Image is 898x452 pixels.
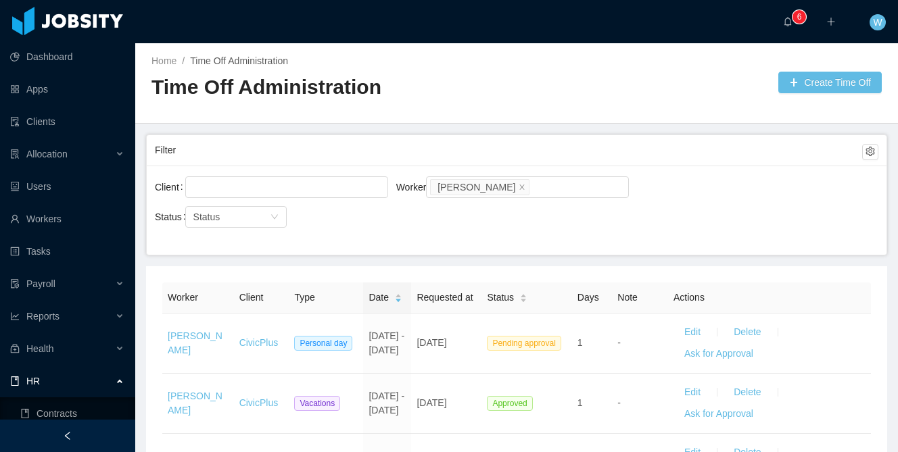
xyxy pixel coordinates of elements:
[519,292,527,301] div: Sort
[10,173,124,200] a: icon: robotUsers
[168,292,198,303] span: Worker
[793,10,806,24] sup: 6
[673,322,711,343] button: Edit
[673,292,705,303] span: Actions
[10,344,20,353] i: icon: medicine-box
[577,337,583,348] span: 1
[520,297,527,301] i: icon: caret-down
[369,291,389,305] span: Date
[617,292,638,303] span: Note
[532,179,540,195] input: Worker
[190,55,288,66] a: Time Off Administration
[617,397,621,408] span: -
[577,397,583,408] span: 1
[193,211,220,222] span: Status
[438,180,515,195] div: [PERSON_NAME]
[395,297,402,301] i: icon: caret-down
[151,74,517,101] h2: Time Off Administration
[10,205,124,232] a: icon: userWorkers
[417,397,446,408] span: [DATE]
[26,149,68,159] span: Allocation
[577,292,599,303] span: Days
[873,14,882,30] span: W
[10,311,20,321] i: icon: line-chart
[10,76,124,103] a: icon: appstoreApps
[487,336,561,351] span: Pending approval
[10,238,124,265] a: icon: profileTasks
[369,391,404,416] span: [DATE] - [DATE]
[239,292,264,303] span: Client
[26,343,53,354] span: Health
[394,292,402,301] div: Sort
[26,278,55,289] span: Payroll
[862,144,878,160] button: icon: setting
[10,376,20,386] i: icon: book
[189,179,197,195] input: Client
[182,55,185,66] span: /
[396,182,436,193] label: Worker
[10,108,124,135] a: icon: auditClients
[239,397,279,408] a: CivicPlus
[155,138,862,163] div: Filter
[155,211,191,222] label: Status
[487,396,532,411] span: Approved
[294,396,340,411] span: Vacations
[26,311,60,322] span: Reports
[673,382,711,403] button: Edit
[430,179,529,195] li: Agustin Maggi
[26,376,40,386] span: HR
[155,182,189,193] label: Client
[369,330,404,355] span: [DATE] - [DATE]
[10,279,20,288] i: icon: file-protect
[487,291,514,305] span: Status
[519,183,525,191] i: icon: close
[617,337,621,348] span: -
[20,400,124,427] a: icon: bookContracts
[417,292,473,303] span: Requested at
[270,213,279,222] i: icon: down
[417,337,446,348] span: [DATE]
[168,330,222,355] a: [PERSON_NAME]
[10,149,20,159] i: icon: solution
[673,403,764,425] button: Ask for Approval
[10,43,124,70] a: icon: pie-chartDashboard
[673,343,764,365] button: Ask for Approval
[168,391,222,416] a: [PERSON_NAME]
[778,72,882,93] button: icon: plusCreate Time Off
[723,382,772,403] button: Delete
[520,292,527,296] i: icon: caret-up
[723,322,772,343] button: Delete
[294,336,352,351] span: Personal day
[826,17,836,26] i: icon: plus
[294,292,314,303] span: Type
[151,55,176,66] a: Home
[239,337,279,348] a: CivicPlus
[797,10,802,24] p: 6
[783,17,793,26] i: icon: bell
[395,292,402,296] i: icon: caret-up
